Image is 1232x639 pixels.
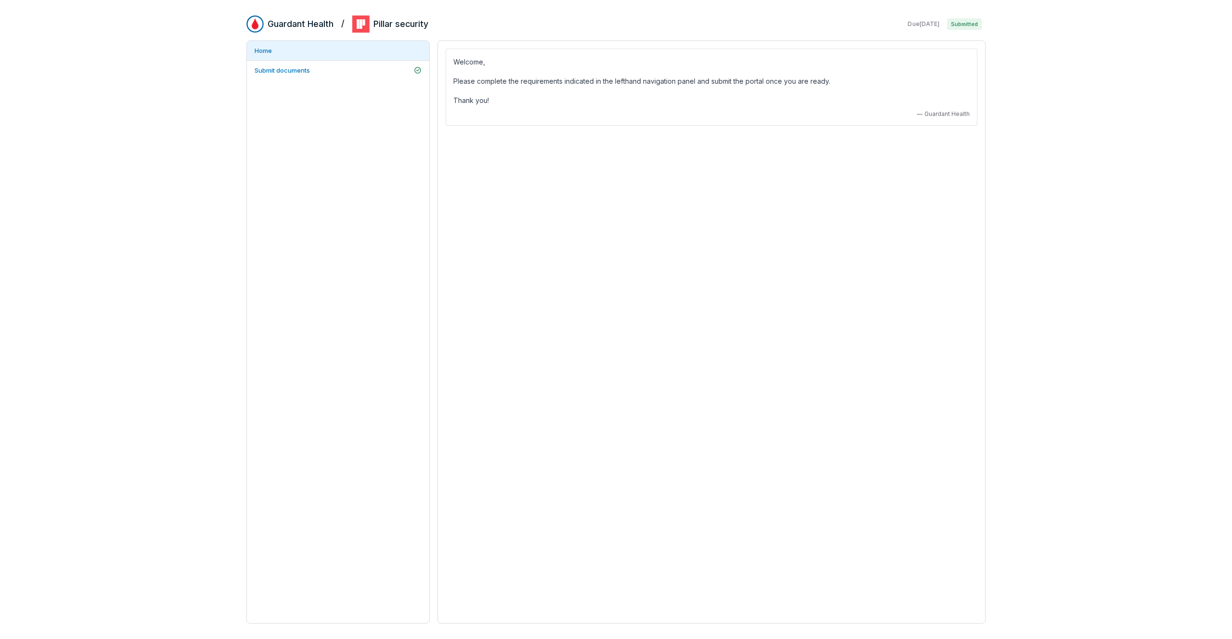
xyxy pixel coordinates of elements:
p: Welcome, [453,56,970,68]
a: Home [247,41,429,60]
span: Due [DATE] [908,20,939,28]
a: Submit documents [247,61,429,80]
span: Submit documents [255,66,310,74]
span: Submitted [947,18,982,30]
span: Guardant Health [924,110,970,118]
span: — [917,110,923,118]
p: Thank you! [453,95,970,106]
h2: Guardant Health [268,18,334,30]
h2: / [341,15,345,30]
h2: Pillar security [373,18,428,30]
p: Please complete the requirements indicated in the lefthand navigation panel and submit the portal... [453,76,970,87]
